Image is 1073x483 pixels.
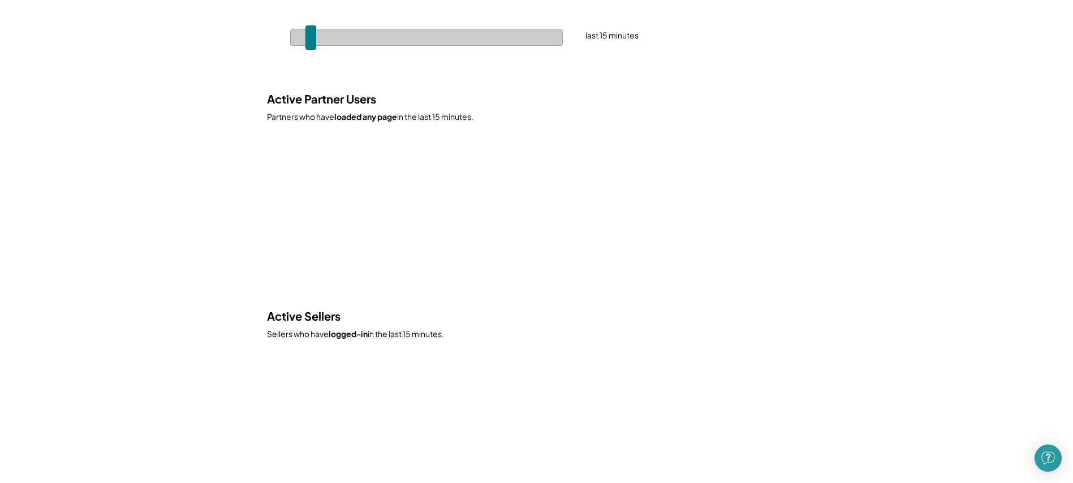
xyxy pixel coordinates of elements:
div: Partners who have in the last 15 minutes. [267,111,799,123]
div: last 15 minutes [585,30,697,41]
div: Open Intercom Messenger [1035,445,1062,472]
div: Active Partner Users [267,91,419,107]
div: Active Sellers [267,308,419,324]
div: Sellers who have in the last 15 minutes. [267,329,799,340]
strong: logged-in [329,329,368,339]
strong: loaded any page [334,111,397,122]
